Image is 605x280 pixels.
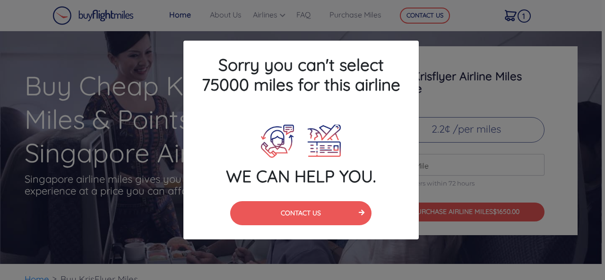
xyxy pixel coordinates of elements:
img: Plane Ticket [307,125,341,158]
button: CONTACT US [230,201,372,225]
h4: WE CAN HELP YOU. [183,166,419,186]
img: Call [261,125,294,158]
h4: Sorry you can't select 75000 miles for this airline [183,41,419,109]
a: CONTACT US [230,208,372,217]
